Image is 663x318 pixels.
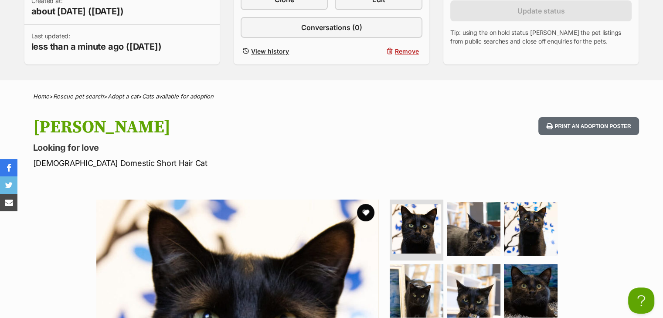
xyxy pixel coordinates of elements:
[31,41,162,53] span: less than a minute ago ([DATE])
[301,22,362,33] span: Conversations (0)
[357,204,374,221] button: favourite
[504,202,558,256] img: Photo of Miles Davis
[31,32,162,53] p: Last updated:
[53,93,104,100] a: Rescue pet search
[447,202,500,256] img: Photo of Miles Davis
[504,264,558,318] img: Photo of Miles Davis
[33,117,402,137] h1: [PERSON_NAME]
[33,142,402,154] p: Looking for love
[33,93,49,100] a: Home
[447,264,500,318] img: Photo of Miles Davis
[538,117,639,135] button: Print an adoption poster
[517,6,565,16] span: Update status
[11,93,652,100] div: > > >
[392,204,441,254] img: Photo of Miles Davis
[33,157,402,169] p: [DEMOGRAPHIC_DATA] Domestic Short Hair Cat
[395,47,419,56] span: Remove
[390,264,443,318] img: Photo of Miles Davis
[335,45,422,58] button: Remove
[628,288,654,314] iframe: Help Scout Beacon - Open
[241,45,328,58] a: View history
[142,93,214,100] a: Cats available for adoption
[108,93,138,100] a: Adopt a cat
[450,28,632,46] p: Tip: using the on hold status [PERSON_NAME] the pet listings from public searches and close off e...
[31,5,124,17] span: about [DATE] ([DATE])
[241,17,422,38] a: Conversations (0)
[450,0,632,21] button: Update status
[251,47,289,56] span: View history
